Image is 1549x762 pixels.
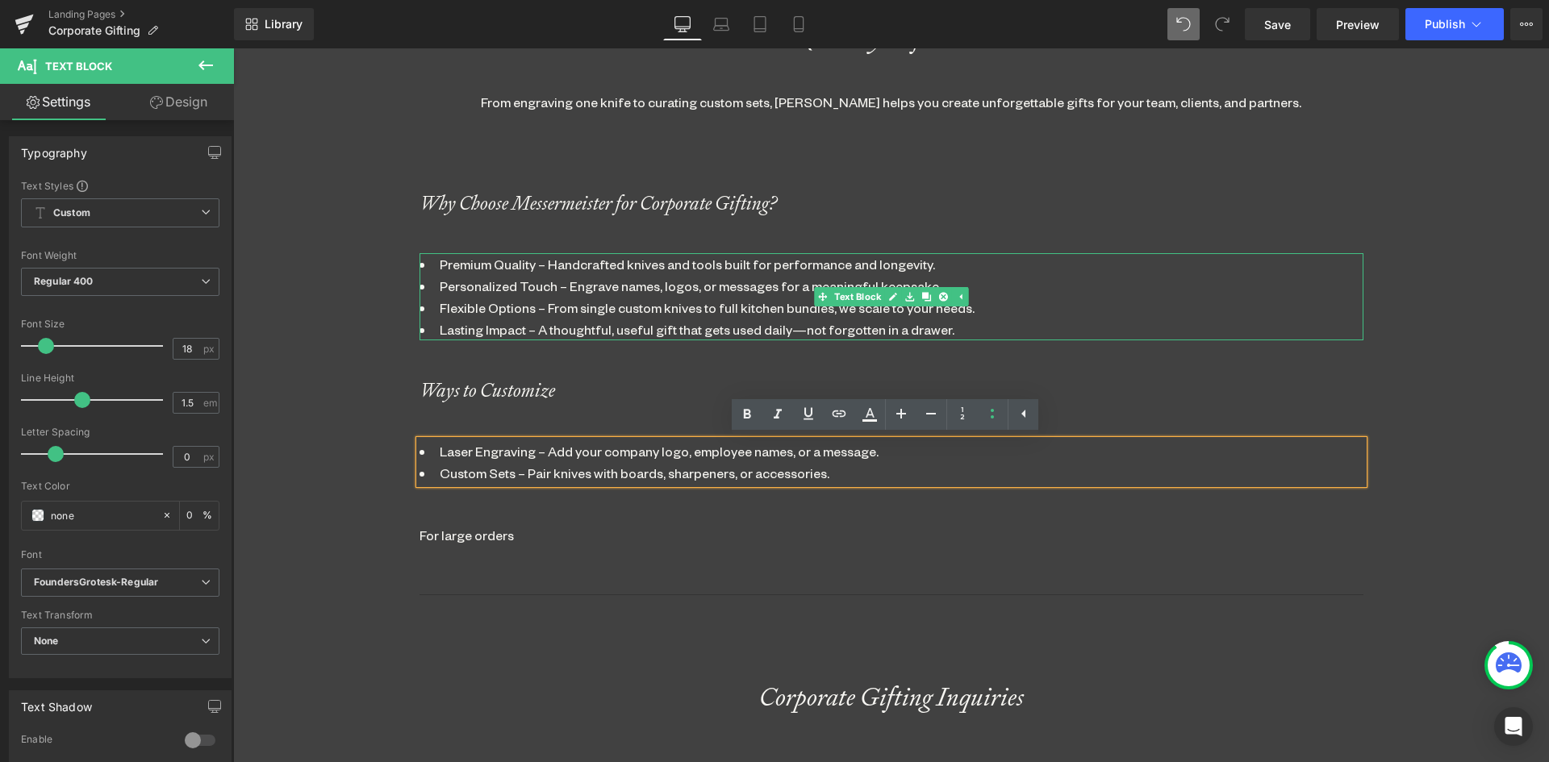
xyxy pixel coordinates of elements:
button: More [1510,8,1543,40]
span: px [203,344,217,354]
a: Laptop [702,8,741,40]
button: Undo [1167,8,1200,40]
span: em [203,398,217,408]
b: Regular 400 [34,275,94,287]
a: Mobile [779,8,818,40]
span: Publish [1425,18,1465,31]
b: None [34,635,59,647]
div: Enable [21,733,169,750]
b: Custom [53,206,90,220]
div: Text Shadow [21,691,92,714]
span: Preview [1336,16,1380,33]
div: Text Color [21,481,219,492]
div: Text Styles [21,179,219,192]
div: Font Size [21,319,219,330]
div: Letter Spacing [21,427,219,438]
a: New Library [234,8,314,40]
div: Text Transform [21,610,219,621]
li: Custom Sets – Pair knives with boards, sharpeners, or accessories. [186,414,1130,435]
input: Color [51,506,154,524]
a: Desktop [663,8,702,40]
span: Text Block [45,60,112,73]
span: Save [1264,16,1291,33]
i: FoundersGrotesk-Regular [34,576,158,589]
span: Library [265,17,303,31]
a: Clone Element [685,239,702,258]
div: Font Weight [21,250,219,261]
button: Redo [1206,8,1238,40]
div: Corporate Gifting Inquiries [267,635,1050,661]
span: Text Block [598,239,651,258]
a: Tablet [741,8,779,40]
a: Save element [668,239,685,258]
span: px [203,452,217,462]
div: Open Intercom Messenger [1494,707,1533,746]
button: Publish [1405,8,1504,40]
li: Laser Engraving – Add your company logo, employee names, or a message. [186,392,1130,414]
div: Font [21,549,219,560]
a: Design [120,84,237,120]
div: Line Height [21,373,219,384]
li: Personalized Touch – Engrave names, logos, or messages for a meaningful keepsake. [186,227,1130,248]
li: Lasting Impact – A thoughtful, useful gift that gets used daily—not forgotten in a drawer. [186,270,1130,292]
div: From engraving one knife to curating custom sets, [PERSON_NAME] helps you create unforgettable gi... [186,43,1130,65]
div: Why Choose Messermeister for Corporate Gifting? [186,145,1130,164]
a: Landing Pages [48,8,234,21]
div: Typography [21,137,87,160]
li: Premium Quality – Handcrafted knives and tools built for performance and longevity. [186,205,1130,227]
a: Delete Element [702,239,719,258]
div: Ways to Customize [186,332,1130,352]
a: Expand / Collapse [718,239,735,258]
a: Preview [1317,8,1399,40]
span: Corporate Gifting [48,24,140,37]
div: For large orders [186,476,1130,498]
li: Flexible Options – From single custom knives to full kitchen bundles, we scale to your needs. [186,248,1130,270]
div: % [180,502,219,530]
